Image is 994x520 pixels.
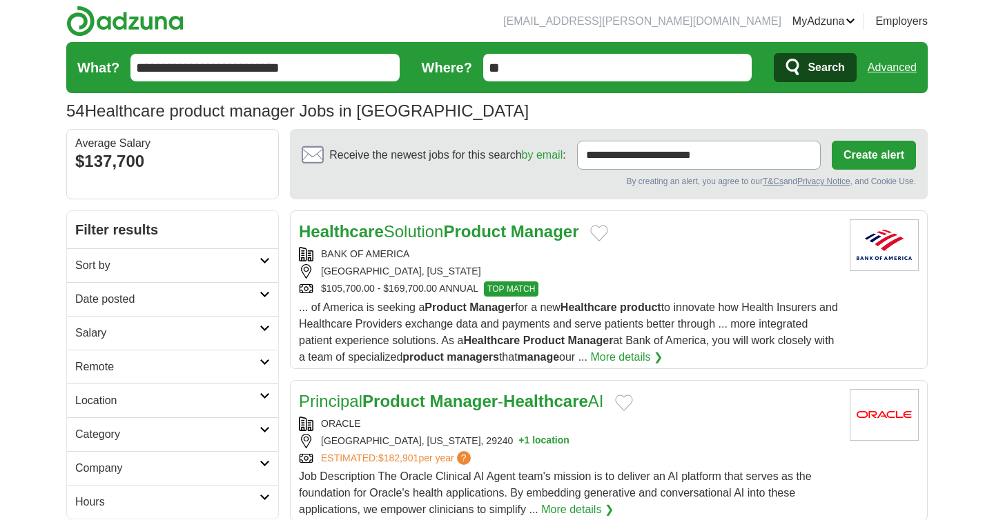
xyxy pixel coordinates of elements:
[67,248,278,282] a: Sort by
[299,392,604,410] a: PrincipalProduct Manager-HealthcareAI
[774,53,856,82] button: Search
[522,149,563,161] a: by email
[299,470,812,515] span: Job Description The Oracle Clinical AI Agent team's mission is to deliver an AI platform that ser...
[568,334,614,346] strong: Manager
[362,392,425,410] strong: Product
[868,54,917,81] a: Advanced
[503,392,588,410] strong: Healthcare
[484,281,538,297] span: TOP MATCH
[620,301,661,313] strong: product
[797,177,850,186] a: Privacy Notice
[67,282,278,316] a: Date posted
[422,57,472,78] label: Where?
[511,222,579,241] strong: Manager
[66,99,85,123] span: 54
[321,451,474,466] a: ESTIMATED:$182,901per year?
[850,389,919,441] img: Oracle logo
[590,349,663,366] a: More details ❯
[875,13,928,30] a: Employers
[299,222,384,241] strong: Healthcare
[299,222,579,241] a: HealthcareSolutionProduct Manager
[299,301,838,363] span: ... of America is seeking a for a new to innovate how Health Insurers and Healthcare Providers ex...
[75,392,260,409] h2: Location
[66,101,529,120] h1: Healthcare product manager Jobs in [GEOGRAPHIC_DATA]
[425,301,466,313] strong: Product
[299,434,839,448] div: [GEOGRAPHIC_DATA], [US_STATE], 29240
[75,291,260,308] h2: Date posted
[75,359,260,375] h2: Remote
[67,417,278,451] a: Category
[518,351,559,363] strong: manage
[75,138,270,149] div: Average Salary
[321,248,409,259] a: BANK OF AMERICA
[67,383,278,417] a: Location
[541,501,614,518] a: More details ❯
[518,434,569,448] button: +1 location
[518,434,524,448] span: +
[808,54,844,81] span: Search
[523,334,565,346] strong: Product
[832,141,916,170] button: Create alert
[67,350,278,383] a: Remote
[75,325,260,341] h2: Salary
[615,394,633,411] button: Add to favorite jobs
[75,494,260,510] h2: Hours
[850,219,919,271] img: Bank of America logo
[378,452,418,463] span: $182,901
[329,147,565,163] span: Receive the newest jobs for this search :
[402,351,444,363] strong: product
[75,149,270,174] div: $137,700
[447,351,499,363] strong: managers
[590,225,608,241] button: Add to favorite jobs
[561,301,617,313] strong: Healthcare
[443,222,506,241] strong: Product
[457,451,471,465] span: ?
[67,316,278,350] a: Salary
[75,257,260,274] h2: Sort by
[503,13,781,30] li: [EMAIL_ADDRESS][PERSON_NAME][DOMAIN_NAME]
[463,334,520,346] strong: Healthcare
[302,175,916,188] div: By creating an alert, you agree to our and , and Cookie Use.
[75,460,260,477] h2: Company
[66,6,184,37] img: Adzuna logo
[469,301,515,313] strong: Manager
[792,13,856,30] a: MyAdzuna
[299,264,839,279] div: [GEOGRAPHIC_DATA], [US_STATE]
[299,281,839,297] div: $105,700.00 - $169,700.00 ANNUAL
[429,392,498,410] strong: Manager
[763,177,783,186] a: T&Cs
[67,485,278,519] a: Hours
[75,426,260,443] h2: Category
[77,57,119,78] label: What?
[67,211,278,248] h2: Filter results
[321,418,361,429] a: ORACLE
[67,451,278,485] a: Company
